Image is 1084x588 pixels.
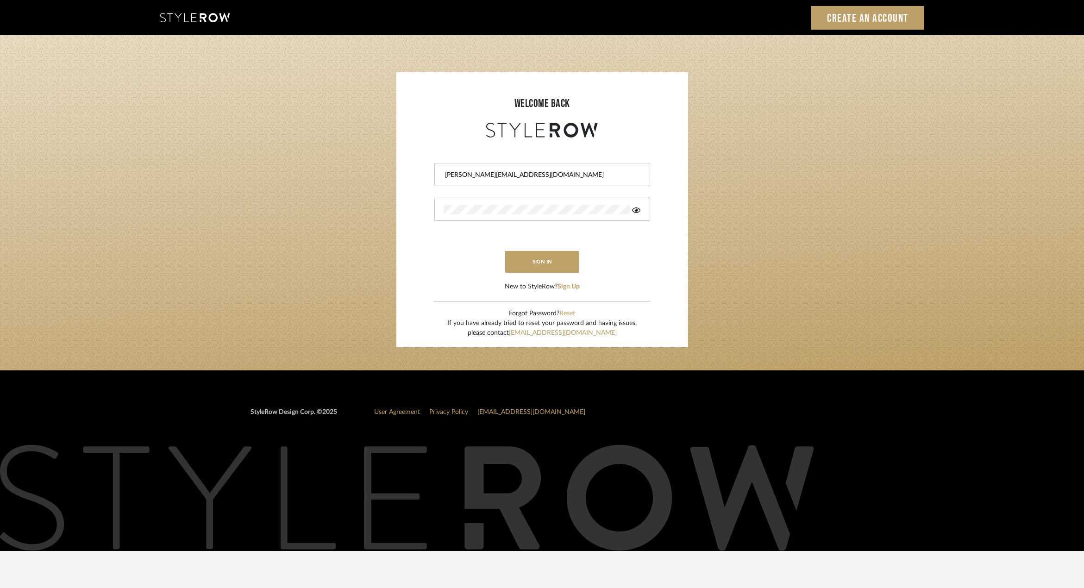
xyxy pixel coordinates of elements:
button: sign in [505,251,579,273]
a: Privacy Policy [429,409,468,415]
a: User Agreement [374,409,420,415]
a: [EMAIL_ADDRESS][DOMAIN_NAME] [477,409,585,415]
div: welcome back [406,95,679,112]
div: If you have already tried to reset your password and having issues, please contact [447,319,637,338]
button: Sign Up [558,282,580,292]
input: Email Address [444,170,638,180]
a: [EMAIL_ADDRESS][DOMAIN_NAME] [509,330,617,336]
a: Create an Account [811,6,924,30]
button: Reset [559,309,575,319]
div: New to StyleRow? [505,282,580,292]
div: StyleRow Design Corp. ©2025 [251,407,337,425]
div: Forgot Password? [447,309,637,319]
